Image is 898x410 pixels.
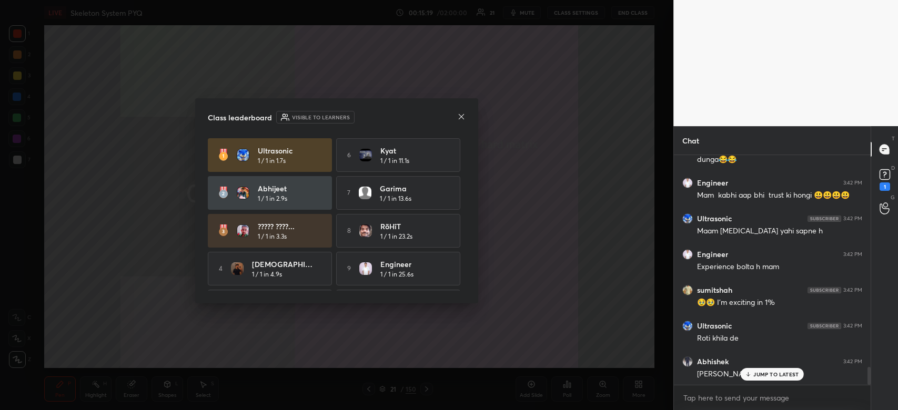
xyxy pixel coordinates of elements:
img: 4P8fHbbgJtejmAAAAAElFTkSuQmCC [808,323,841,329]
img: 2cf7b444f59b4cb3afc4aa8d303f81aa.jpg [237,187,249,199]
h5: 1 / 1 in 1.7s [258,156,286,166]
div: Experience bolta h mam [697,262,862,272]
img: rank-3.169bc593.svg [218,224,228,237]
h5: 1 / 1 in 4.9s [252,270,282,279]
div: 3:42 PM [843,216,862,222]
h4: Ultrasonic [258,145,323,156]
h4: Class leaderboard [208,112,272,123]
img: aa96530923024f3abe436059313a40dc.jpg [682,213,693,224]
div: Maam [MEDICAL_DATA] yahi sapne h [697,226,862,237]
h6: Engineer [697,250,728,259]
div: [PERSON_NAME] kya😂😂😂 [697,369,862,380]
img: 3 [237,224,249,237]
img: 6ba46531e97a438a9be9ebb2e6454216.jpg [359,149,372,161]
h5: 1 / 1 in 2.9s [258,194,287,203]
div: 3:42 PM [843,323,862,329]
p: T [892,135,895,142]
h4: Abhijeet [258,183,323,194]
h4: kyat [380,145,446,156]
div: 3:42 PM [843,287,862,293]
img: 0fd9ff8380ef4da6939a3e17cd73c767.jpg [682,285,693,295]
h5: 1 / 1 in 11.1s [380,156,409,166]
p: G [891,193,895,201]
h4: Engineer [380,259,446,270]
h5: 1 / 1 in 3.3s [258,232,287,241]
div: 🥹🥹 I'm exciting in 1% [697,298,862,308]
div: 3:42 PM [843,358,862,365]
h5: 1 / 1 in 13.6s [380,194,411,203]
h6: Ultrasonic [697,321,732,331]
img: aa96530923024f3abe436059313a40dc.jpg [237,149,249,161]
h4: ????? ????... [258,221,323,232]
img: 26942156150f48478486152083f4a2a7.jpg [359,224,372,237]
div: 3:42 PM [843,251,862,258]
h5: 6 [347,150,351,160]
img: aa96530923024f3abe436059313a40dc.jpg [682,321,693,331]
h4: RõHîT [380,221,446,232]
p: D [891,164,895,172]
img: rank-2.3a33aca6.svg [218,187,228,199]
img: 4P8fHbbgJtejmAAAAAElFTkSuQmCC [808,216,841,222]
p: Chat [674,127,708,155]
h5: 7 [347,188,350,198]
div: Roti khila de [697,333,862,344]
p: JUMP TO LATEST [753,371,799,377]
img: 2c527e798edb4b4fb9ccae066dd3dde4.jpg [359,262,372,275]
img: default.png [359,187,371,199]
h6: sumitshah [697,285,732,295]
h5: 1 / 1 in 25.6s [380,270,413,279]
img: e4b0544c2c6f4d25970b7c0292b0fdc6.jpg [682,356,693,367]
h4: Garima [380,183,445,194]
img: rank-1.ed6cb560.svg [218,149,228,161]
h6: Engineer [697,178,728,188]
h6: Ultrasonic [697,214,732,223]
h6: Visible to learners [292,114,350,121]
img: 4P8fHbbgJtejmAAAAAElFTkSuQmCC [808,287,841,293]
h4: [DEMOGRAPHIC_DATA] [252,259,317,270]
h5: 8 [347,226,351,235]
h5: 1 / 1 in 23.2s [380,232,412,241]
div: grid [674,155,871,385]
div: 3:42 PM [843,180,862,186]
div: Mere pe karo main sachh bol rha hu train rukwa dunga😂😂 [697,145,862,165]
h5: 9 [347,264,351,273]
img: 12c81c3481364803866bbb18c0325d7a.jpg [231,262,244,275]
h6: Abhishek [697,357,729,366]
div: Mam kabhi aap bhi trust ki hongi 😃😃😃😃 [697,190,862,201]
img: 2c527e798edb4b4fb9ccae066dd3dde4.jpg [682,178,693,188]
div: 1 [880,182,890,191]
h5: 4 [219,264,223,273]
img: 2c527e798edb4b4fb9ccae066dd3dde4.jpg [682,249,693,260]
